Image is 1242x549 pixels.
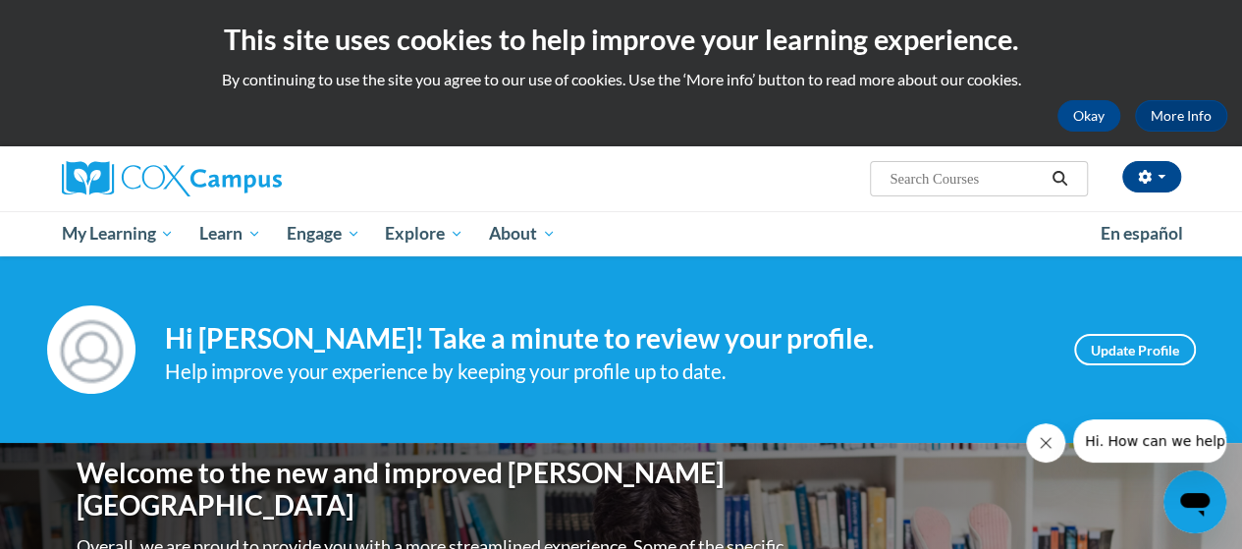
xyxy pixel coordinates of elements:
[489,222,556,246] span: About
[12,14,159,29] span: Hi. How can we help?
[1088,213,1196,254] a: En español
[1122,161,1181,192] button: Account Settings
[77,457,788,522] h1: Welcome to the new and improved [PERSON_NAME][GEOGRAPHIC_DATA]
[274,211,373,256] a: Engage
[1057,100,1120,132] button: Okay
[1073,419,1226,463] iframe: Message from company
[165,322,1045,356] h4: Hi [PERSON_NAME]! Take a minute to review your profile.
[1101,223,1183,244] span: En español
[62,161,415,196] a: Cox Campus
[62,161,282,196] img: Cox Campus
[385,222,463,246] span: Explore
[1026,423,1065,463] iframe: Close message
[15,20,1227,59] h2: This site uses cookies to help improve your learning experience.
[199,222,261,246] span: Learn
[888,167,1045,191] input: Search Courses
[61,222,174,246] span: My Learning
[287,222,360,246] span: Engage
[1074,334,1196,365] a: Update Profile
[1163,470,1226,533] iframe: Button to launch messaging window
[1135,100,1227,132] a: More Info
[49,211,188,256] a: My Learning
[476,211,568,256] a: About
[15,69,1227,90] p: By continuing to use the site you agree to our use of cookies. Use the ‘More info’ button to read...
[372,211,476,256] a: Explore
[165,356,1045,388] div: Help improve your experience by keeping your profile up to date.
[47,305,135,394] img: Profile Image
[1045,167,1074,191] button: Search
[187,211,274,256] a: Learn
[47,211,1196,256] div: Main menu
